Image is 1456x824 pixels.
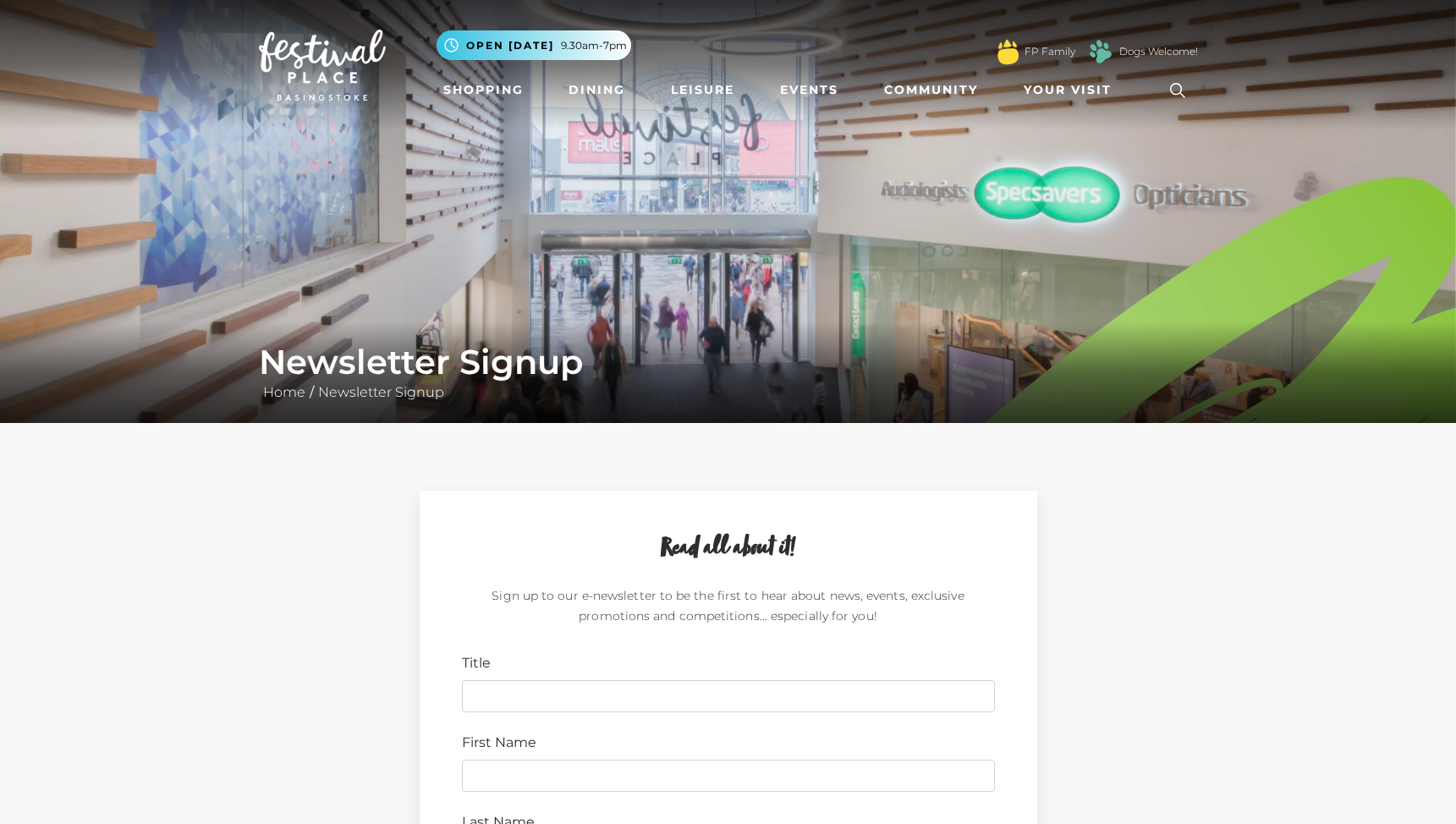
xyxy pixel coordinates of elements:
[562,74,632,106] a: Dining
[1025,44,1075,59] a: FP Family
[462,533,995,565] h2: Read all about it!
[1017,74,1127,106] a: Your Visit
[314,384,448,400] a: Newsletter Signup
[259,384,310,400] a: Home
[1024,81,1112,99] span: Your Visit
[462,733,536,753] label: First Name
[561,38,627,53] span: 9.30am-7pm
[664,74,741,106] a: Leisure
[246,342,1211,403] div: /
[259,30,386,101] img: Festival Place Logo
[1119,44,1198,59] a: Dogs Welcome!
[259,342,1198,382] h1: Newsletter Signup
[462,585,995,633] p: Sign up to our e-newsletter to be the first to hear about news, events, exclusive promotions and ...
[877,74,985,106] a: Community
[466,38,554,53] span: Open [DATE]
[773,74,845,106] a: Events
[462,653,491,673] label: Title
[437,74,530,106] a: Shopping
[437,30,631,60] button: Open [DATE] 9.30am-7pm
